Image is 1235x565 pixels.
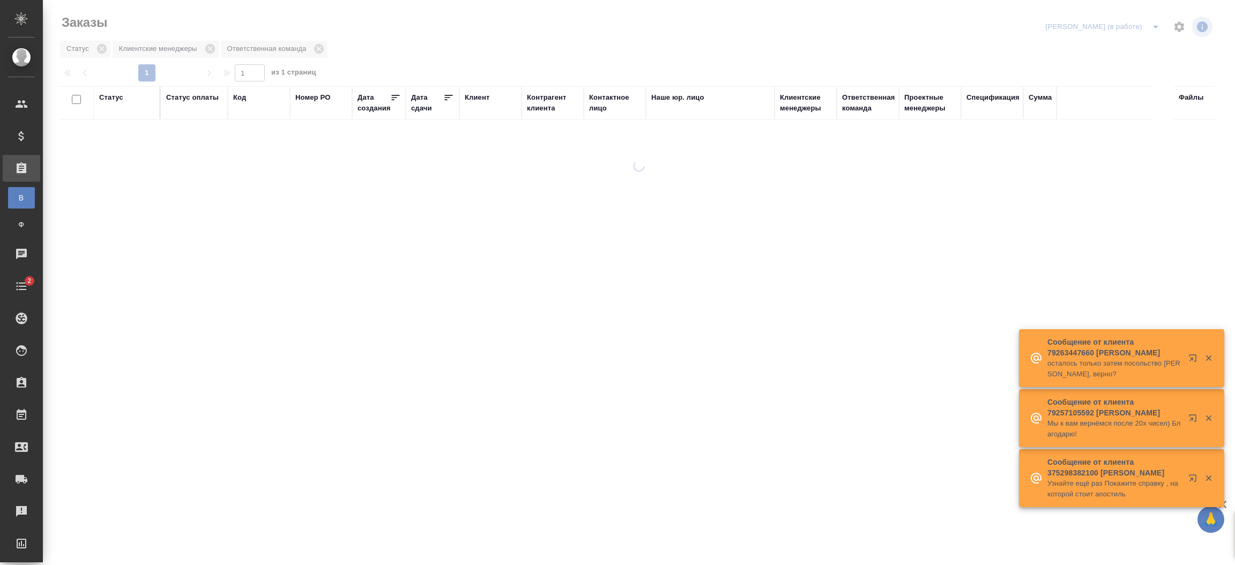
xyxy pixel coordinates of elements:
p: Сообщение от клиента 375298382100 [PERSON_NAME] [1047,457,1181,478]
div: Проектные менеджеры [904,92,956,114]
span: 2 [21,276,38,286]
p: осталось только затем посольство [PERSON_NAME], верно? [1047,358,1181,380]
div: Ответственная команда [842,92,895,114]
button: Открыть в новой вкладке [1182,347,1208,373]
p: Сообщение от клиента 79257105592 [PERSON_NAME] [1047,397,1181,418]
a: В [8,187,35,209]
button: Закрыть [1197,353,1219,363]
p: Сообщение от клиента 79263447660 [PERSON_NAME] [1047,337,1181,358]
button: Закрыть [1197,473,1219,483]
div: Контрагент клиента [527,92,578,114]
div: Контактное лицо [589,92,641,114]
div: Наше юр. лицо [651,92,704,103]
div: Клиентские менеджеры [780,92,831,114]
div: Статус [99,92,123,103]
a: Ф [8,214,35,235]
span: В [13,192,29,203]
button: Закрыть [1197,413,1219,423]
div: Статус оплаты [166,92,219,103]
div: Код [233,92,246,103]
div: Дата сдачи [411,92,443,114]
div: Номер PO [295,92,330,103]
button: Открыть в новой вкладке [1182,407,1208,433]
span: Ф [13,219,29,230]
div: Файлы [1179,92,1203,103]
p: Мы к вам вернёмся после 20х чисел) Благодарю! [1047,418,1181,440]
button: Открыть в новой вкладке [1182,467,1208,493]
a: 2 [3,273,40,300]
div: Спецификация [966,92,1020,103]
p: Узнайте ещё раз Покажите справку , на которой стоит апостиль [1047,478,1181,500]
div: Клиент [465,92,489,103]
div: Дата создания [358,92,390,114]
div: Сумма [1029,92,1052,103]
